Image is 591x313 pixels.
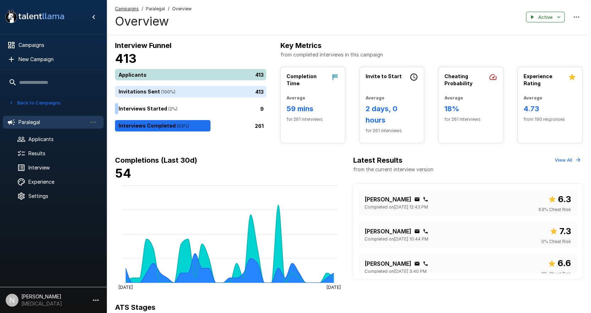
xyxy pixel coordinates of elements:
[365,268,427,275] span: Completed on [DATE] 3:40 PM
[526,12,565,23] button: Active
[548,257,571,270] span: Overall score out of 10
[538,206,571,213] span: 63 % Cheat Risk
[172,5,192,12] span: Overview
[115,14,192,29] h4: Overview
[255,88,264,96] p: 413
[255,122,264,130] p: 261
[559,226,571,236] b: 7.3
[146,5,165,12] span: Paralegal
[541,270,571,277] span: 0 % Cheat Risk
[541,238,571,245] span: 0 % Cheat Risk
[365,204,428,211] span: Completed on [DATE] 12:43 PM
[414,261,420,266] div: Click to copy
[423,228,428,234] div: Click to copy
[115,156,197,164] b: Completions (Last 30d)
[365,236,428,243] span: Completed on [DATE] 10:44 PM
[548,193,571,206] span: Overall score out of 10
[115,303,155,312] b: ATS Stages
[524,103,576,114] h6: 4.73
[444,73,472,86] b: Cheating Probability
[280,51,582,58] p: from completed interviews in this campaign
[524,95,542,101] b: Average
[327,284,341,290] tspan: [DATE]
[255,71,264,79] p: 413
[524,116,576,123] span: from 190 responses
[444,116,497,123] span: for 261 interviews
[366,95,384,101] b: Average
[423,261,428,266] div: Click to copy
[280,41,322,50] b: Key Metrics
[558,258,571,268] b: 6.6
[286,103,339,114] h6: 59 mins
[444,95,463,101] b: Average
[142,5,143,12] span: /
[168,5,169,12] span: /
[115,41,171,50] b: Interview Funnel
[366,73,402,79] b: Invite to Start
[549,225,571,238] span: Overall score out of 10
[115,6,139,11] u: Campaigns
[558,194,571,204] b: 6.3
[353,166,433,173] p: from the current interview version
[119,284,133,290] tspan: [DATE]
[414,228,420,234] div: Click to copy
[353,156,403,164] b: Latest Results
[115,166,131,180] b: 54
[553,155,582,166] button: View All
[366,127,418,134] span: for 261 interviews
[365,259,411,268] p: [PERSON_NAME]
[260,105,264,113] p: 9
[444,103,497,114] h6: 18%
[365,227,411,236] p: [PERSON_NAME]
[366,103,418,126] h6: 2 days, 0 hours
[286,116,339,123] span: for 261 interviews
[286,73,317,86] b: Completion Time
[524,73,552,86] b: Experience Rating
[286,95,305,101] b: Average
[115,51,137,66] b: 413
[423,196,428,202] div: Click to copy
[414,196,420,202] div: Click to copy
[365,195,411,204] p: [PERSON_NAME]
